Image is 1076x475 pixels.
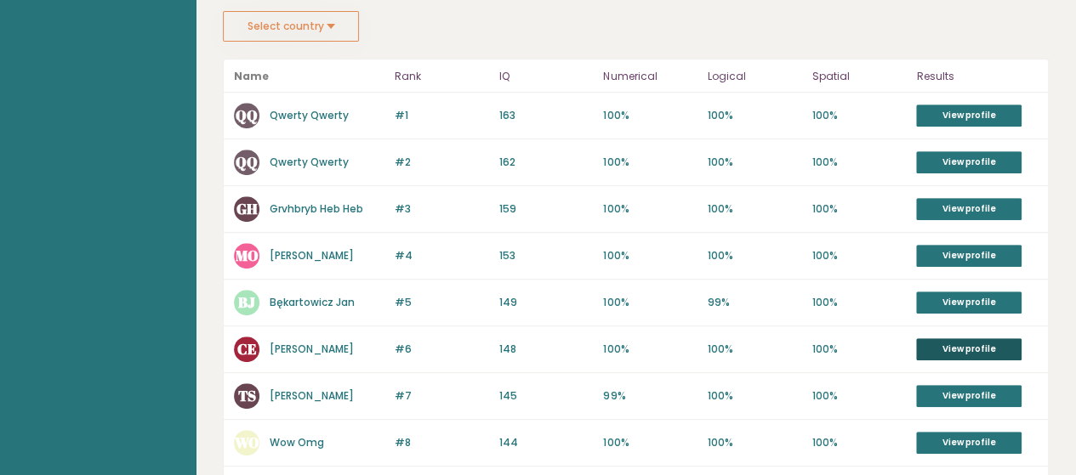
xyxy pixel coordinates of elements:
[238,386,256,405] text: TS
[916,291,1022,314] a: View profile
[916,385,1022,407] a: View profile
[603,435,697,450] p: 100%
[223,11,359,42] button: Select country
[916,432,1022,454] a: View profile
[708,295,802,310] p: 99%
[708,66,802,87] p: Logical
[812,155,907,170] p: 100%
[395,66,489,87] p: Rank
[234,69,269,83] b: Name
[238,292,255,312] text: BJ
[603,155,697,170] p: 100%
[916,245,1022,267] a: View profile
[270,248,354,263] a: [PERSON_NAME]
[234,433,259,452] text: WO
[603,248,697,263] p: 100%
[395,248,489,263] p: #4
[916,151,1022,173] a: View profile
[812,295,907,310] p: 100%
[499,201,594,217] p: 159
[603,295,697,310] p: 100%
[270,435,324,450] a: Wow Omg
[236,246,259,265] text: MO
[236,105,258,125] text: QQ
[916,198,1022,220] a: View profile
[812,108,907,123] p: 100%
[603,108,697,123] p: 100%
[916,338,1022,360] a: View profile
[395,435,489,450] p: #8
[812,66,907,87] p: Spatial
[603,66,697,87] p: Numerical
[270,388,354,403] a: [PERSON_NAME]
[395,201,489,217] p: #3
[708,155,802,170] p: 100%
[708,388,802,404] p: 100%
[708,201,802,217] p: 100%
[270,108,349,122] a: Qwerty Qwerty
[708,108,802,123] p: 100%
[395,342,489,357] p: #6
[237,339,257,359] text: CE
[270,295,355,309] a: Bękartowicz Jan
[395,155,489,170] p: #2
[236,199,258,218] text: GH
[236,152,258,172] text: QQ
[270,201,363,216] a: Grvhbryb Heb Heb
[812,342,907,357] p: 100%
[499,108,594,123] p: 163
[812,388,907,404] p: 100%
[812,201,907,217] p: 100%
[916,66,1038,87] p: Results
[499,155,594,170] p: 162
[603,388,697,404] p: 99%
[499,295,594,310] p: 149
[603,342,697,357] p: 100%
[395,295,489,310] p: #5
[812,248,907,263] p: 100%
[708,248,802,263] p: 100%
[603,201,697,217] p: 100%
[499,435,594,450] p: 144
[270,342,354,356] a: [PERSON_NAME]
[708,435,802,450] p: 100%
[499,342,594,357] p: 148
[499,66,594,87] p: IQ
[499,388,594,404] p: 145
[812,435,907,450] p: 100%
[395,108,489,123] p: #1
[708,342,802,357] p: 100%
[916,105,1022,127] a: View profile
[395,388,489,404] p: #7
[270,155,349,169] a: Qwerty Qwerty
[499,248,594,263] p: 153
